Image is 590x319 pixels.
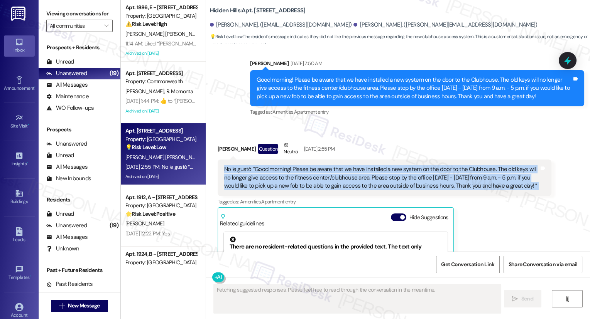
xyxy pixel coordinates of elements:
div: All Messages [46,163,88,171]
span: Apartment entry [294,109,328,115]
button: Send [504,290,541,307]
div: Unread [46,58,74,66]
span: Amenities , [272,109,294,115]
span: New Message [68,302,100,310]
div: [PERSON_NAME] [250,59,584,70]
div: Prospects [39,126,120,134]
a: Site Visit • [4,111,35,132]
span: • [28,122,29,128]
div: Apt. 1886, E - [STREET_ADDRESS] [125,3,197,12]
div: [PERSON_NAME] [218,141,552,160]
i:  [59,303,65,309]
div: Unanswered [46,222,87,230]
div: Unread [46,210,74,218]
div: Tagged as: [250,106,584,118]
div: 11:14 AM: Liked “[PERSON_NAME] ([GEOGRAPHIC_DATA]): Hi, [PERSON_NAME]! I have put in a service re... [125,40,554,47]
span: Amenities , [240,198,262,205]
span: • [30,274,31,279]
div: Good morning! Please be aware that we have installed a new system on the door to the Clubhouse. T... [257,76,572,101]
span: Apartment entry [261,198,296,205]
input: All communities [50,20,100,32]
a: Leads [4,225,35,246]
strong: 💡 Risk Level: Low [210,34,242,40]
div: Neutral [282,141,300,157]
textarea: Fetching suggested responses. Please feel free to read through the conversation in the meantime. [214,284,501,313]
span: [PERSON_NAME] [125,220,164,227]
span: R. Mornonta [166,88,193,95]
span: • [27,160,28,165]
span: [PERSON_NAME] [PERSON_NAME] [125,154,206,161]
strong: 💡 Risk Level: Low [125,144,166,151]
a: Inbox [4,35,35,56]
span: Send [521,295,533,303]
div: [DATE] 7:50 AM [289,59,322,67]
div: Property: [GEOGRAPHIC_DATA] [125,135,197,143]
div: Related guidelines [220,213,265,228]
div: Maintenance [46,92,89,101]
div: Property: [GEOGRAPHIC_DATA] [125,259,197,267]
div: [PERSON_NAME]. ([PERSON_NAME][EMAIL_ADDRESS][DOMAIN_NAME]) [353,21,537,29]
i:  [565,296,570,302]
div: Unread [46,151,74,159]
span: • [34,84,36,90]
div: Archived on [DATE] [125,106,198,116]
i:  [512,296,518,302]
div: Archived on [DATE] [125,49,198,58]
div: Apt. [STREET_ADDRESS] [125,69,197,77]
div: No le gustó “Good morning! Please be aware that we have installed a new system on the door to the... [224,165,539,190]
div: There are no resident-related questions in the provided text. The text only provides instructions... [230,237,442,259]
a: Buildings [4,187,35,208]
a: Insights • [4,149,35,170]
div: Property: [GEOGRAPHIC_DATA] [125,12,197,20]
div: [DATE] 12:22 PM: Yes [125,230,170,237]
div: (19) [108,220,120,232]
div: Property: [GEOGRAPHIC_DATA] [125,201,197,210]
span: : The resident's message indicates they did not like the previous message regarding the new clubh... [210,33,590,49]
div: All Messages [46,233,88,241]
strong: 🌟 Risk Level: Positive [125,210,175,217]
button: New Message [51,300,108,312]
div: Question [258,144,278,154]
div: Unanswered [46,140,87,148]
span: [PERSON_NAME] [125,88,166,95]
div: Prospects + Residents [39,44,120,52]
div: WO Follow-ups [46,104,94,112]
label: Hide Suggestions [409,213,448,222]
div: Apt. [STREET_ADDRESS] [125,127,197,135]
div: [PERSON_NAME]. ([EMAIL_ADDRESS][DOMAIN_NAME]) [210,21,352,29]
b: Hidden Hills: Apt. [STREET_ADDRESS] [210,7,306,15]
span: Get Conversation Link [441,260,494,269]
div: Apt. 1924, B - [STREET_ADDRESS] [125,250,197,258]
div: Archived on [DATE] [125,172,198,181]
div: Residents [39,196,120,204]
a: Templates • [4,263,35,284]
img: ResiDesk Logo [11,7,27,21]
strong: ⚠️ Risk Level: High [125,20,167,27]
button: Get Conversation Link [436,256,499,273]
div: Apt. 1912, A - [STREET_ADDRESS] [125,193,197,201]
button: Share Conversation via email [504,256,582,273]
div: All Messages [46,81,88,89]
div: Unknown [46,245,79,253]
div: Tagged as: [218,196,552,207]
label: Viewing conversations for [46,8,113,20]
div: Unanswered [46,69,87,77]
div: (19) [108,67,120,79]
i:  [104,23,108,29]
div: Property: Commonwealth [125,77,197,86]
div: Past + Future Residents [39,266,120,274]
span: Share Conversation via email [509,260,577,269]
div: New Inbounds [46,175,91,183]
div: [DATE] 2:55 PM [302,145,335,153]
span: [PERSON_NAME] [PERSON_NAME] [125,30,204,37]
div: Past Residents [46,280,93,288]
